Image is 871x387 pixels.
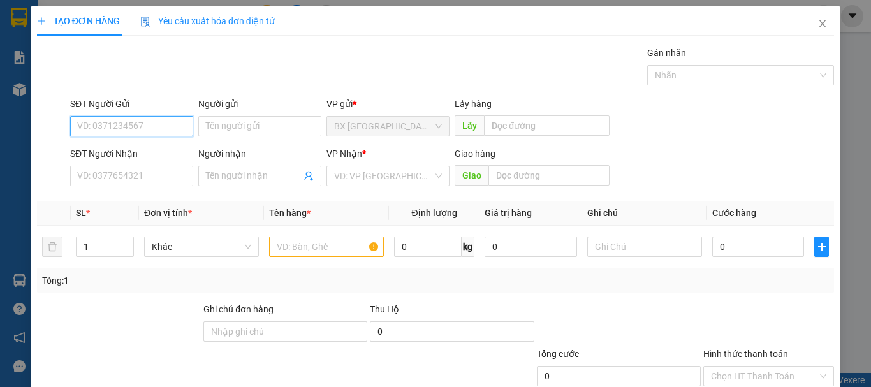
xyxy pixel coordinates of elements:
[269,237,384,257] input: VD: Bàn, Ghế
[304,171,314,181] span: user-add
[462,237,474,257] span: kg
[269,208,311,218] span: Tên hàng
[815,242,828,252] span: plus
[42,274,337,288] div: Tổng: 1
[485,237,576,257] input: 0
[411,208,457,218] span: Định lượng
[203,304,274,314] label: Ghi chú đơn hàng
[152,237,251,256] span: Khác
[70,97,193,111] div: SĐT Người Gửi
[198,147,321,161] div: Người nhận
[334,117,442,136] span: BX Quảng Ngãi
[703,349,788,359] label: Hình thức thanh toán
[70,147,193,161] div: SĐT Người Nhận
[37,17,46,26] span: plus
[484,115,610,136] input: Dọc đường
[817,18,828,29] span: close
[203,321,367,342] input: Ghi chú đơn hàng
[485,208,532,218] span: Giá trị hàng
[537,349,579,359] span: Tổng cước
[587,237,702,257] input: Ghi Chú
[647,48,686,58] label: Gán nhãn
[144,208,192,218] span: Đơn vị tính
[455,99,492,109] span: Lấy hàng
[140,17,150,27] img: icon
[712,208,756,218] span: Cước hàng
[326,149,362,159] span: VP Nhận
[198,97,321,111] div: Người gửi
[455,149,495,159] span: Giao hàng
[455,165,488,186] span: Giao
[76,208,86,218] span: SL
[814,237,829,257] button: plus
[140,16,275,26] span: Yêu cầu xuất hóa đơn điện tử
[805,6,840,42] button: Close
[42,237,62,257] button: delete
[326,97,450,111] div: VP gửi
[37,16,120,26] span: TẠO ĐƠN HÀNG
[488,165,610,186] input: Dọc đường
[582,201,707,226] th: Ghi chú
[455,115,484,136] span: Lấy
[370,304,399,314] span: Thu Hộ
